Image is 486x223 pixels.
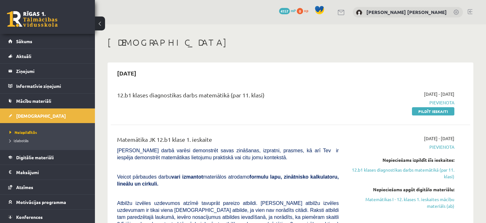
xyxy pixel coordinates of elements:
a: Rīgas 1. Tālmācības vidusskola [7,11,58,27]
a: Ziņojumi [8,64,87,78]
span: Pievienota [348,99,454,106]
span: Mācību materiāli [16,98,51,104]
span: Digitālie materiāli [16,154,54,160]
span: 0 [297,8,303,14]
span: Neizpildītās [9,130,37,135]
a: Digitālie materiāli [8,150,87,165]
div: Matemātika JK 12.b1 klase 1. ieskaite [117,135,339,147]
span: [PERSON_NAME] darbā varēsi demonstrēt savas zināšanas, izpratni, prasmes, kā arī Tev ir iespēja d... [117,148,339,160]
a: Motivācijas programma [8,195,87,209]
div: Nepieciešams apgūt digitālo materiālu: [348,186,454,193]
a: Pildīt ieskaiti [412,107,454,115]
a: Atzīmes [8,180,87,194]
span: Sākums [16,38,32,44]
span: xp [304,8,308,13]
a: 12.b1 klases diagnostikas darbs matemātikā (par 11. klasi) [348,167,454,180]
a: Mācību materiāli [8,94,87,108]
div: Nepieciešams izpildīt šīs ieskaites: [348,157,454,163]
a: Aktuāli [8,49,87,63]
a: 0 xp [297,8,311,13]
a: Neizpildītās [9,129,89,135]
img: Emīlija Krista Bērziņa [356,10,362,16]
span: 4157 [279,8,290,14]
span: Atzīmes [16,184,33,190]
a: [DEMOGRAPHIC_DATA] [8,108,87,123]
b: formulu lapu, zinātnisko kalkulatoru, lineālu un cirkuli. [117,174,339,187]
span: [DATE] - [DATE] [424,91,454,97]
a: Sākums [8,34,87,49]
span: Veicot pārbaudes darbu materiālos atrodamo [117,174,339,187]
span: [DATE] - [DATE] [424,135,454,142]
b: vari izmantot [171,174,203,180]
legend: Maksājumi [16,165,87,180]
a: Matemātikas I - 12. klases 1. ieskaites mācību materiāls (ab) [348,196,454,209]
span: Aktuāli [16,53,31,59]
legend: Ziņojumi [16,64,87,78]
span: [DEMOGRAPHIC_DATA] [16,113,66,119]
div: 12.b1 klases diagnostikas darbs matemātikā (par 11. klasi) [117,91,339,102]
span: Motivācijas programma [16,199,66,205]
a: Maksājumi [8,165,87,180]
span: mP [291,8,296,13]
h1: [DEMOGRAPHIC_DATA] [108,37,473,48]
a: Izlabotās [9,138,89,143]
span: Konferences [16,214,43,220]
a: [PERSON_NAME] [PERSON_NAME] [366,9,447,15]
a: Informatīvie ziņojumi [8,79,87,93]
span: Pievienota [348,144,454,150]
h2: [DATE] [111,66,143,81]
span: Izlabotās [9,138,28,143]
legend: Informatīvie ziņojumi [16,79,87,93]
a: 4157 mP [279,8,296,13]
